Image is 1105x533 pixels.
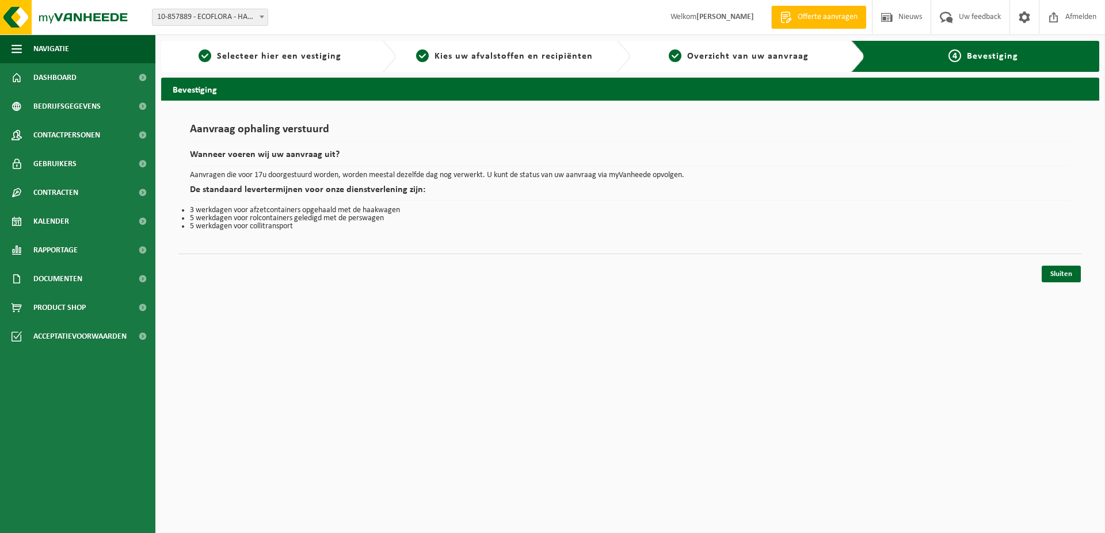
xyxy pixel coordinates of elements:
span: Gebruikers [33,149,77,178]
span: Dashboard [33,63,77,92]
h2: Wanneer voeren wij uw aanvraag uit? [190,150,1070,166]
li: 3 werkdagen voor afzetcontainers opgehaald met de haakwagen [190,206,1070,214]
span: 10-857889 - ECOFLORA - HALLE [152,9,268,26]
a: 1Selecteer hier een vestiging [167,49,373,63]
span: Rapportage [33,236,78,264]
h2: Bevestiging [161,78,1099,100]
h1: Aanvraag ophaling verstuurd [190,124,1070,141]
span: Acceptatievoorwaarden [33,322,127,351]
li: 5 werkdagen voor collitransport [190,223,1070,231]
span: Contactpersonen [33,121,100,149]
iframe: chat widget [6,508,192,533]
span: Documenten [33,264,82,293]
span: Bevestiging [967,52,1018,61]
p: Aanvragen die voor 17u doorgestuurd worden, worden meestal dezelfde dag nog verwerkt. U kunt de s... [190,171,1070,179]
span: 1 [199,49,211,62]
span: 2 [416,49,429,62]
span: Offerte aanvragen [795,11,860,23]
span: Contracten [33,178,78,207]
a: 3Overzicht van uw aanvraag [636,49,842,63]
a: 2Kies uw afvalstoffen en recipiënten [402,49,608,63]
a: Offerte aanvragen [771,6,866,29]
span: Kalender [33,207,69,236]
a: Sluiten [1042,266,1081,282]
span: Selecteer hier een vestiging [217,52,341,61]
span: 4 [948,49,961,62]
strong: [PERSON_NAME] [696,13,754,21]
span: Navigatie [33,34,69,63]
span: Kies uw afvalstoffen en recipiënten [435,52,593,61]
span: Bedrijfsgegevens [33,92,101,121]
span: 3 [669,49,681,62]
h2: De standaard levertermijnen voor onze dienstverlening zijn: [190,185,1070,201]
span: Product Shop [33,293,86,322]
span: Overzicht van uw aanvraag [687,52,809,61]
span: 10-857889 - ECOFLORA - HALLE [153,9,268,25]
li: 5 werkdagen voor rolcontainers geledigd met de perswagen [190,214,1070,223]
